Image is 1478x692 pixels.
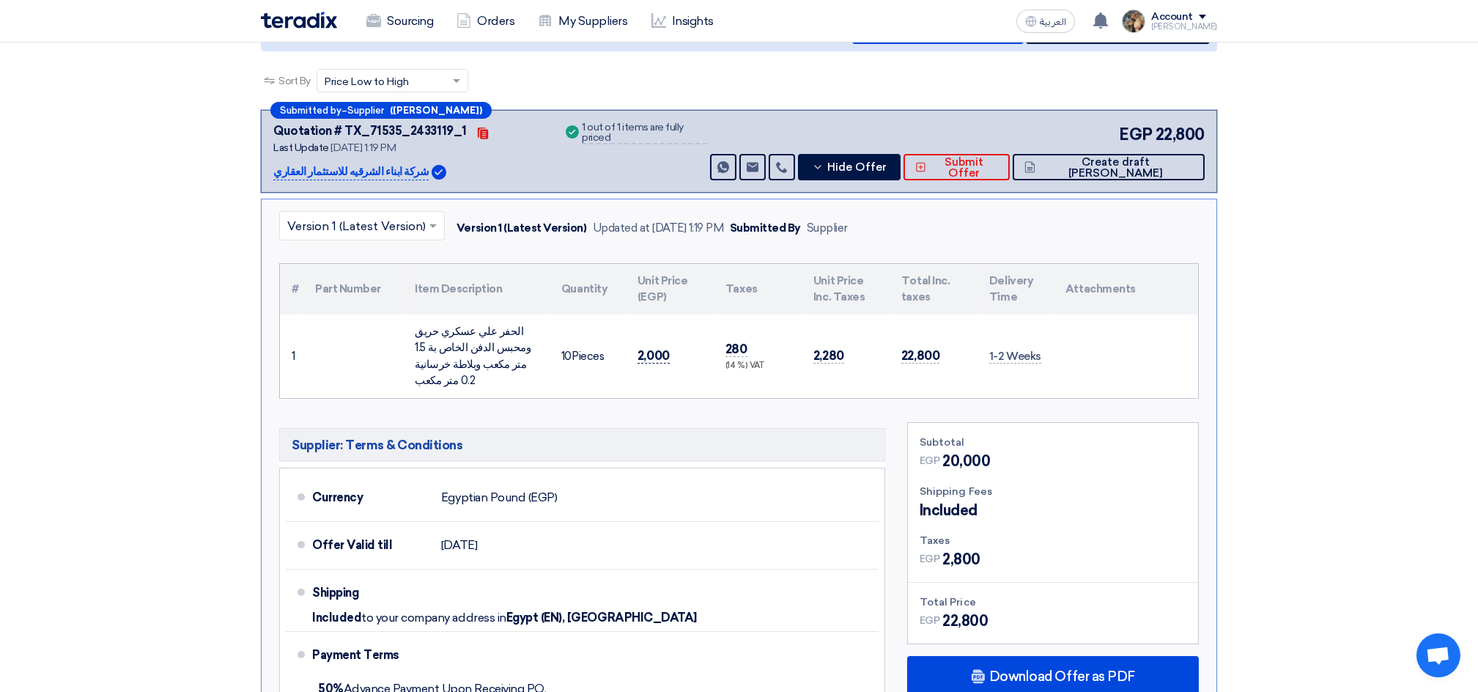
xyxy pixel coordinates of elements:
[273,141,329,154] span: Last Update
[273,122,467,140] div: Quotation # TX_71535_2433119_1
[1119,122,1153,147] span: EGP
[273,163,429,181] p: شركة ابناء الشرقيه للاستثمار العقاري
[506,611,697,625] span: Egypt (EN), [GEOGRAPHIC_DATA]
[312,575,429,611] div: Shipping
[640,5,725,37] a: Insights
[361,611,506,625] span: to your company address in
[441,484,557,512] div: Egyptian Pound (EGP)
[1040,17,1066,27] span: العربية
[725,360,790,372] div: (14 %) VAT
[1054,264,1198,314] th: Attachments
[1156,122,1205,147] span: 22,800
[920,435,1186,450] div: Subtotal
[312,480,429,515] div: Currency
[920,499,978,521] span: Included
[312,638,861,673] div: Payment Terms
[261,12,337,29] img: Teradix logo
[1122,10,1145,33] img: file_1710751448746.jpg
[325,74,409,89] span: Price Low to High
[714,264,802,314] th: Taxes
[920,533,1186,548] div: Taxes
[807,220,848,237] div: Supplier
[930,157,998,179] span: Submit Offer
[1039,157,1193,179] span: Create draft [PERSON_NAME]
[989,670,1135,683] span: Download Offer as PDF
[312,611,361,625] span: Included
[798,154,901,180] button: Hide Offer
[626,264,714,314] th: Unit Price (EGP)
[920,551,940,567] span: EGP
[526,5,639,37] a: My Suppliers
[278,73,311,89] span: Sort By
[942,548,980,570] span: 2,800
[730,220,801,237] div: Submitted By
[920,484,1186,499] div: Shipping Fees
[303,264,403,314] th: Part Number
[280,314,303,398] td: 1
[920,595,1186,610] div: Total Price
[942,610,988,632] span: 22,800
[989,350,1041,364] span: 1-2 Weeks
[1416,633,1460,677] div: Open chat
[813,348,844,364] span: 2,280
[415,323,538,389] div: الحفر علي عسكري حريق ومحبس الدفن الخاص بة 1.5 متر مكعب وبلاطة خرسانية 0.2 متر مكعب
[920,613,940,628] span: EGP
[725,342,747,357] span: 280
[330,141,396,154] span: [DATE] 1:19 PM
[550,264,626,314] th: Quantity
[312,528,429,563] div: Offer Valid till
[432,165,446,180] img: Verified Account
[1151,23,1217,31] div: [PERSON_NAME]
[280,106,341,115] span: Submitted by
[920,453,940,468] span: EGP
[347,106,384,115] span: Supplier
[827,162,887,173] span: Hide Offer
[355,5,445,37] a: Sourcing
[1151,11,1193,23] div: Account
[904,154,1010,180] button: Submit Offer
[1016,10,1075,33] button: العربية
[270,102,492,119] div: –
[593,220,724,237] div: Updated at [DATE] 1:19 PM
[978,264,1054,314] th: Delivery Time
[890,264,978,314] th: Total Inc. taxes
[279,428,885,462] h5: Supplier: Terms & Conditions
[457,220,587,237] div: Version 1 (Latest Version)
[802,264,890,314] th: Unit Price Inc. Taxes
[561,350,572,363] span: 10
[390,106,482,115] b: ([PERSON_NAME])
[550,314,626,398] td: Pieces
[445,5,526,37] a: Orders
[582,122,706,144] div: 1 out of 1 items are fully priced
[901,348,939,364] span: 22,800
[280,264,303,314] th: #
[441,538,477,553] span: [DATE]
[403,264,550,314] th: Item Description
[638,348,670,364] span: 2,000
[942,450,990,472] span: 20,000
[1013,154,1205,180] button: Create draft [PERSON_NAME]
